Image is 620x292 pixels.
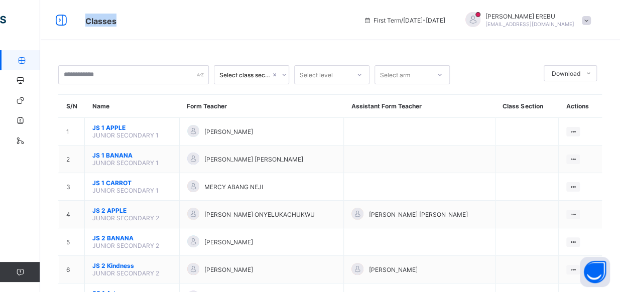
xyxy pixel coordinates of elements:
span: JUNIOR SECONDARY 1 [92,159,159,167]
th: Class Section [495,95,559,118]
div: Select arm [380,65,410,84]
span: [PERSON_NAME] [368,266,417,273]
td: 5 [59,228,85,256]
span: [PERSON_NAME] [PERSON_NAME] [204,156,303,163]
span: JS 2 APPLE [92,207,172,214]
span: JUNIOR SECONDARY 1 [92,131,159,139]
th: S/N [59,95,85,118]
td: 4 [59,201,85,228]
span: JS 2 Kindness [92,262,172,269]
td: 3 [59,173,85,201]
th: Actions [559,95,602,118]
span: JS 2 BANANA [92,234,172,242]
th: Assistant Form Teacher [344,95,495,118]
span: JS 1 APPLE [92,124,172,131]
span: [PERSON_NAME] [PERSON_NAME] [368,211,467,218]
div: Select level [300,65,333,84]
td: 2 [59,145,85,173]
div: Select class section [219,71,271,79]
span: MERCY ABANG NEJI [204,183,263,191]
span: session/term information [363,17,445,24]
span: [PERSON_NAME] ONYELUKACHUKWU [204,211,315,218]
span: JUNIOR SECONDARY 2 [92,269,159,277]
th: Name [85,95,180,118]
button: Open asap [580,257,610,287]
span: Classes [85,16,116,26]
span: [EMAIL_ADDRESS][DOMAIN_NAME] [485,21,574,27]
span: JS 1 BANANA [92,152,172,159]
span: JUNIOR SECONDARY 1 [92,187,159,194]
span: JUNIOR SECONDARY 2 [92,242,159,249]
span: Download [552,70,580,77]
span: [PERSON_NAME] EREBU [485,13,574,20]
span: JUNIOR SECONDARY 2 [92,214,159,222]
span: [PERSON_NAME] [204,266,253,273]
div: CATHERINEEREBU [455,12,596,29]
span: JS 1 CARROT [92,179,172,187]
td: 1 [59,118,85,145]
span: [PERSON_NAME] [204,128,253,135]
td: 6 [59,256,85,283]
span: [PERSON_NAME] [204,238,253,246]
th: Form Teacher [179,95,344,118]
